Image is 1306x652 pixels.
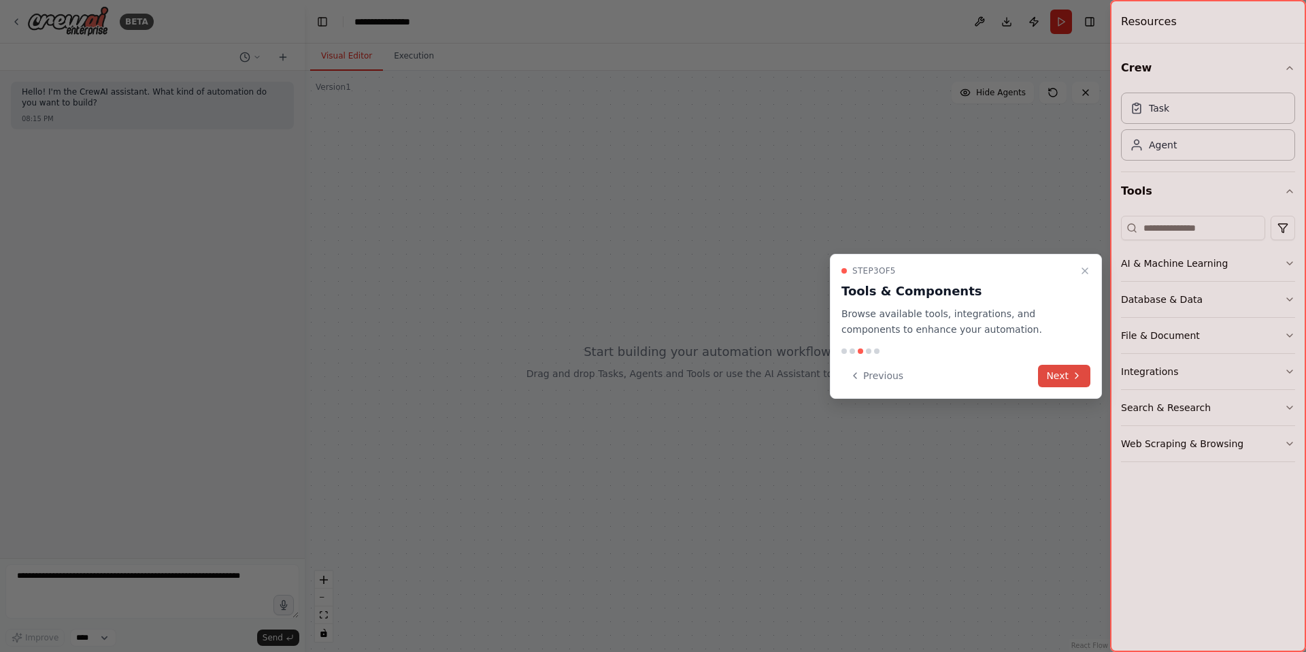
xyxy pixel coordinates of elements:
[1038,365,1090,387] button: Next
[841,365,911,387] button: Previous
[841,306,1074,338] p: Browse available tools, integrations, and components to enhance your automation.
[841,282,1074,301] h3: Tools & Components
[852,265,896,276] span: Step 3 of 5
[313,12,332,31] button: Hide left sidebar
[1077,263,1093,279] button: Close walkthrough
